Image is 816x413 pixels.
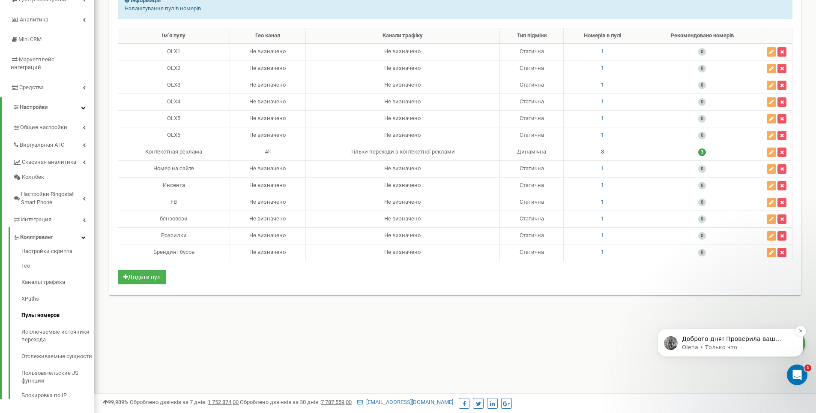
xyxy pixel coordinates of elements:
[208,399,239,405] u: 1 752 874,00
[321,399,352,405] u: 7 787 559,00
[150,32,161,43] button: Dismiss notification
[305,110,499,127] td: Не визначено
[230,77,305,93] td: Не визначено
[13,135,94,153] a: Виртуальная АТС
[305,144,499,160] td: Тiльки переходи з контекстної реклами
[14,127,134,144] div: По-результату обязательно вам напишу)
[122,115,226,123] div: OLX5
[22,173,44,181] span: Коллбек
[134,3,150,20] button: Главная
[122,148,226,156] div: Контекстная реклама
[698,232,706,240] span: 0
[7,122,164,156] div: Olena говорит…
[500,60,564,77] td: Статична
[357,399,453,405] a: [EMAIL_ADDRESS][DOMAIN_NAME]
[230,110,305,127] td: Не визначено
[500,144,564,160] td: Динамічна
[42,4,61,11] h1: Olena
[125,5,786,13] p: Налаштування пулів номерів
[13,227,94,245] a: Коллтрекинг
[7,193,140,380] div: Доброго дня!Проверила ваш проєкт, вижу что номеров достаточно для такой настройки. Прошу вас уточ...
[500,160,564,177] td: Статична
[305,244,499,261] td: Не визначено
[698,249,706,256] span: 0
[601,232,604,238] span: 1
[21,216,51,224] span: Интеграция
[305,211,499,227] td: Не визначено
[305,60,499,77] td: Не визначено
[118,28,230,44] th: Ім‘я пулу
[500,211,564,227] td: Статична
[13,170,94,185] a: Коллбек
[21,365,94,389] a: Пользовательские JS функции
[601,249,604,255] span: 1
[122,165,226,173] div: Номер на сайте
[230,43,305,60] td: Не визначено
[21,307,94,324] a: Пулы номеров
[37,41,148,50] p: Доброго дня! Проверила ваш проєкт, вижу что номеров достаточно для такой настройки. Прошу вас уто...
[24,5,38,18] img: Profile image for Olena
[230,194,305,211] td: Не визначено
[305,28,499,44] th: Канали трафіку
[122,248,226,256] div: Брендинг бусов
[230,127,305,144] td: Не визначено
[21,348,94,365] a: Отслеживаемые сущности
[500,77,564,93] td: Статична
[20,141,64,149] span: Виртуальная АТС
[500,93,564,110] td: Статична
[305,43,499,60] td: Не визначено
[37,50,148,57] p: Message from Olena, sent Только что
[804,365,811,371] span: 1
[601,199,604,205] span: 1
[240,399,352,405] span: Оброблено дзвінків за 30 днів :
[21,190,83,206] span: Настройки Ringostat Smart Phone
[7,263,164,277] textarea: Ваше сообщение...
[230,160,305,177] td: Не визначено
[230,144,305,160] td: All
[698,81,706,89] span: 0
[11,56,54,71] span: Маркетплейс интеграций
[13,118,94,135] a: Общие настройки
[21,274,94,291] a: Каналы трафика
[18,36,42,42] span: Mini CRM
[601,148,604,155] span: 3
[13,210,94,227] a: Интеграция
[500,194,564,211] td: Статична
[13,184,94,210] a: Настройки Ringostat Smart Phone
[698,98,706,106] span: 0
[641,28,763,44] th: Рекомендовано номерів
[19,42,33,56] img: Profile image for Olena
[122,64,226,72] div: OLX2
[21,389,94,400] a: Блокировка по IP
[500,177,564,194] td: Статична
[500,127,564,144] td: Статична
[500,110,564,127] td: Статична
[122,131,226,139] div: OLX6
[54,168,164,187] div: Здравствуйте) не готово ещё?
[103,399,129,405] span: 99,989%
[31,63,164,115] div: СпасибоЕсли можно более детальней, для понимания логики. Чтобы я мог обяснить разработчику сайта ...
[7,63,164,122] div: Юрій говорит…
[698,182,706,190] span: 0
[147,277,161,291] button: Отправить сообщение…
[305,194,499,211] td: Не визначено
[601,132,604,138] span: 1
[305,160,499,177] td: Не визначено
[14,18,134,51] div: Результат проверки предоставлю вам в чате. Также ответ будет переслан на ваш email в случае, если...
[6,3,22,20] button: go back
[7,122,140,149] div: По-результату обязательно вам напишу)
[698,48,706,56] span: 0
[150,3,166,19] div: Закрыть
[7,168,164,193] div: Юрій говорит…
[20,16,48,23] span: Аналитика
[230,93,305,110] td: Не визначено
[645,294,816,390] iframe: Intercom notifications сообщение
[13,35,158,63] div: message notification from Olena, Только что. Доброго дня! Проверила ваш проєкт, вижу что номеров ...
[118,270,166,284] button: Додати пул
[500,227,564,244] td: Статична
[122,48,226,56] div: OLX1
[305,93,499,110] td: Не визначено
[13,281,20,288] button: Средство выбора эмодзи
[230,211,305,227] td: Не визначено
[122,181,226,190] div: Инсента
